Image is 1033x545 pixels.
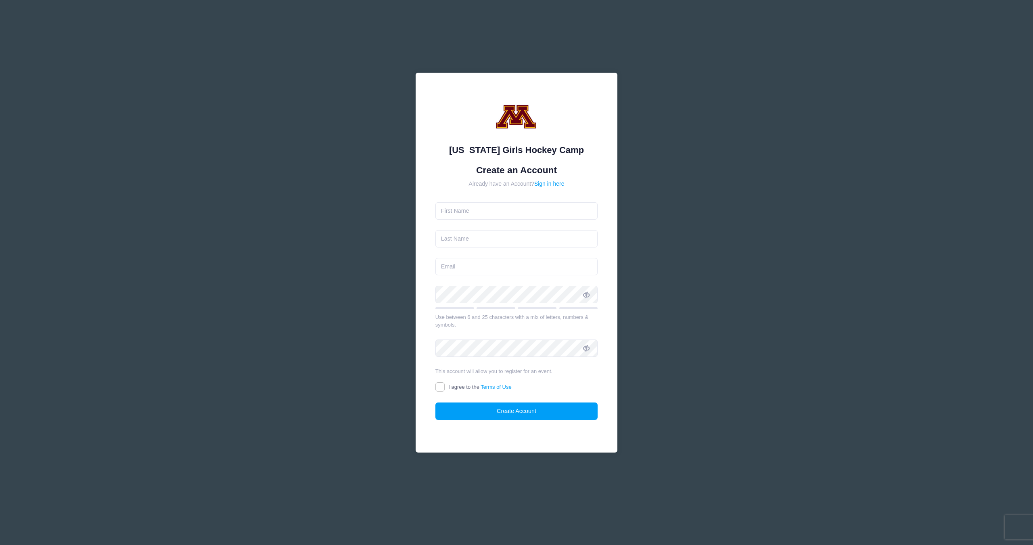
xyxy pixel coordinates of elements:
[481,384,512,390] a: Terms of Use
[534,180,565,187] a: Sign in here
[435,313,598,329] div: Use between 6 and 25 characters with a mix of letters, numbers & symbols.
[435,230,598,247] input: Last Name
[435,258,598,275] input: Email
[435,402,598,420] button: Create Account
[435,382,445,392] input: I agree to theTerms of Use
[435,367,598,375] div: This account will allow you to register for an event.
[492,92,541,141] img: Minnesota Girls Hockey Camp
[435,180,598,188] div: Already have an Account?
[435,143,598,157] div: [US_STATE] Girls Hockey Camp
[435,165,598,176] h1: Create an Account
[448,384,511,390] span: I agree to the
[435,202,598,220] input: First Name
